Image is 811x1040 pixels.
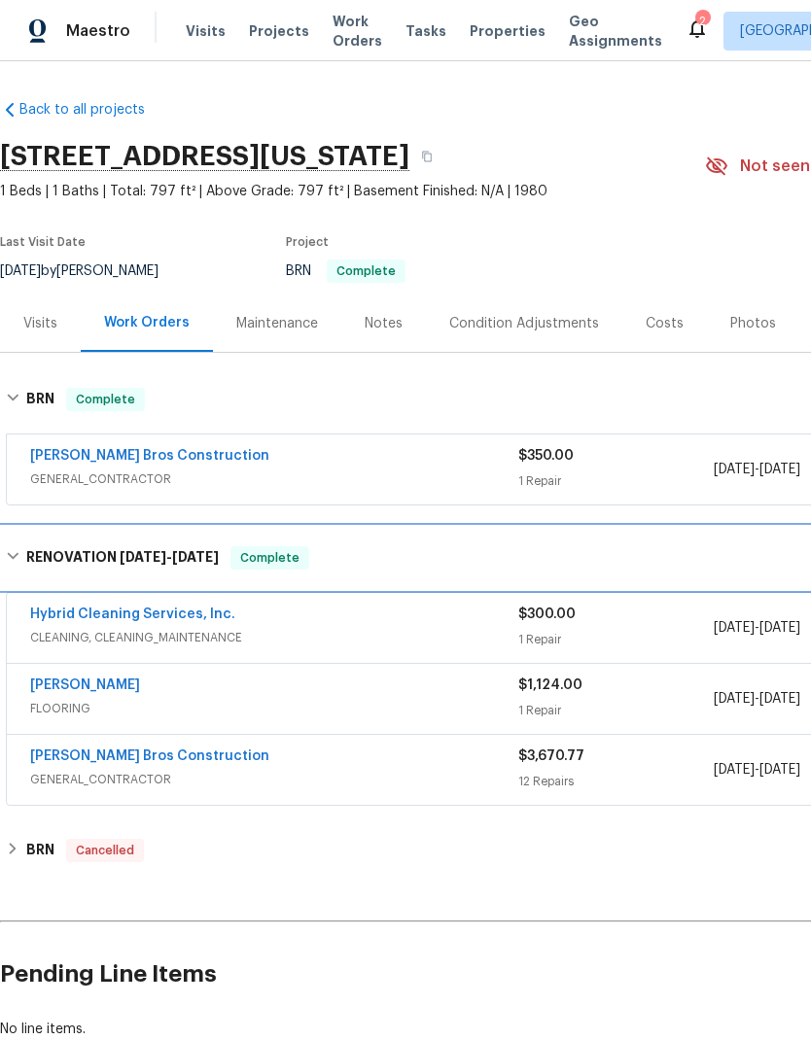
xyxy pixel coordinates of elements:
[329,265,404,277] span: Complete
[120,550,219,564] span: -
[236,314,318,333] div: Maintenance
[365,314,403,333] div: Notes
[518,749,584,763] span: $3,670.77
[518,471,714,491] div: 1 Repair
[714,463,755,476] span: [DATE]
[409,139,444,174] button: Copy Address
[30,749,269,763] a: [PERSON_NAME] Bros Construction
[518,630,714,649] div: 1 Repair
[714,618,800,638] span: -
[569,12,662,51] span: Geo Assignments
[30,699,518,718] span: FLOORING
[695,12,709,31] div: 2
[405,24,446,38] span: Tasks
[714,692,755,706] span: [DATE]
[66,21,130,41] span: Maestro
[68,841,142,860] span: Cancelled
[518,607,576,621] span: $300.00
[286,236,329,248] span: Project
[68,390,143,409] span: Complete
[26,388,54,411] h6: BRN
[518,772,714,791] div: 12 Repairs
[249,21,309,41] span: Projects
[172,550,219,564] span: [DATE]
[646,314,684,333] div: Costs
[30,628,518,647] span: CLEANING, CLEANING_MAINTENANCE
[104,313,190,332] div: Work Orders
[714,689,800,709] span: -
[286,264,405,278] span: BRN
[714,460,800,479] span: -
[714,621,755,635] span: [DATE]
[518,701,714,720] div: 1 Repair
[759,621,800,635] span: [DATE]
[759,692,800,706] span: [DATE]
[232,548,307,568] span: Complete
[26,546,219,570] h6: RENOVATION
[186,21,226,41] span: Visits
[518,449,574,463] span: $350.00
[30,678,140,692] a: [PERSON_NAME]
[449,314,599,333] div: Condition Adjustments
[30,449,269,463] a: [PERSON_NAME] Bros Construction
[30,469,518,489] span: GENERAL_CONTRACTOR
[120,550,166,564] span: [DATE]
[26,839,54,862] h6: BRN
[470,21,546,41] span: Properties
[759,463,800,476] span: [DATE]
[23,314,57,333] div: Visits
[714,760,800,780] span: -
[759,763,800,777] span: [DATE]
[30,607,235,621] a: Hybrid Cleaning Services, Inc.
[730,314,776,333] div: Photos
[333,12,382,51] span: Work Orders
[714,763,755,777] span: [DATE]
[30,770,518,789] span: GENERAL_CONTRACTOR
[518,678,582,692] span: $1,124.00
